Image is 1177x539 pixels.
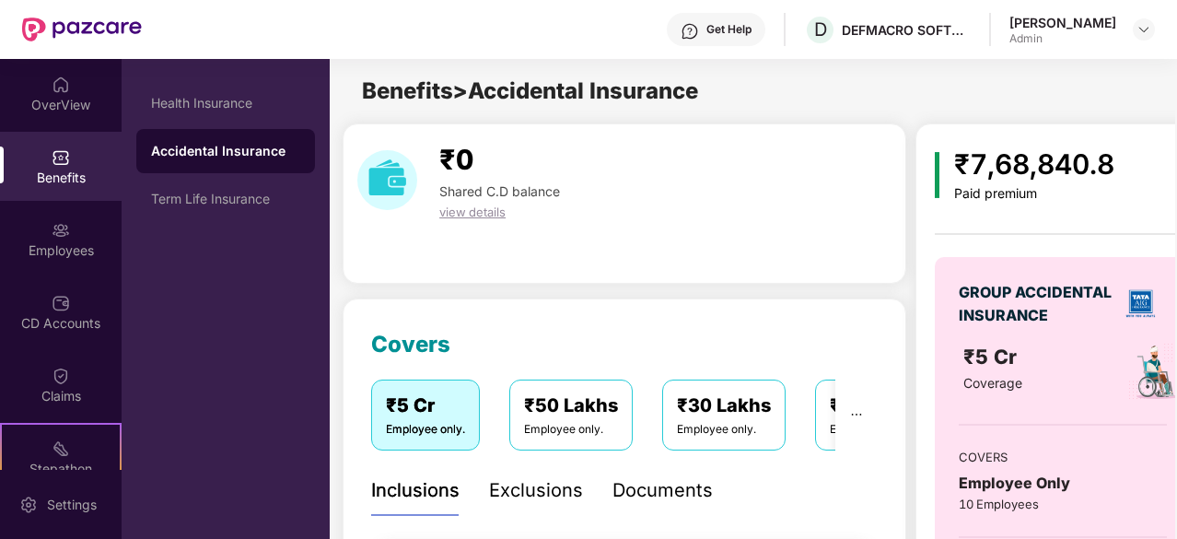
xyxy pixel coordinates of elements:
[954,186,1114,202] div: Paid premium
[677,392,771,420] div: ₹30 Lakhs
[371,476,460,505] div: Inclusions
[524,421,618,439] div: Employee only.
[489,476,583,505] div: Exclusions
[830,421,909,439] div: Employee only.
[959,281,1114,327] div: GROUP ACCIDENTAL INSURANCE
[959,495,1167,513] div: 10 Employees
[963,375,1022,391] span: Coverage
[151,192,300,206] div: Term Life Insurance
[959,448,1167,466] div: COVERS
[612,476,713,505] div: Documents
[19,496,38,514] img: svg+xml;base64,PHN2ZyBpZD0iU2V0dGluZy0yMHgyMCIgeG1sbnM9Imh0dHA6Ly93d3cudzMub3JnLzIwMDAvc3ZnIiB3aW...
[835,380,878,450] button: ellipsis
[959,472,1167,495] div: Employee Only
[362,77,698,104] span: Benefits > Accidental Insurance
[524,392,618,420] div: ₹50 Lakhs
[52,367,70,385] img: svg+xml;base64,PHN2ZyBpZD0iQ2xhaW0iIHhtbG5zPSJodHRwOi8vd3d3LnczLm9yZy8yMDAwL3N2ZyIgd2lkdGg9IjIwIi...
[850,408,863,421] span: ellipsis
[52,221,70,240] img: svg+xml;base64,PHN2ZyBpZD0iRW1wbG95ZWVzIiB4bWxucz0iaHR0cDovL3d3dy53My5vcmcvMjAwMC9zdmciIHdpZHRoPS...
[357,150,417,210] img: download
[439,205,506,219] span: view details
[371,327,450,362] div: Covers
[681,22,699,41] img: svg+xml;base64,PHN2ZyBpZD0iSGVscC0zMngzMiIgeG1sbnM9Imh0dHA6Ly93d3cudzMub3JnLzIwMDAvc3ZnIiB3aWR0aD...
[22,18,142,41] img: New Pazcare Logo
[830,392,909,420] div: ₹2 Cr
[52,294,70,312] img: svg+xml;base64,PHN2ZyBpZD0iQ0RfQWNjb3VudHMiIGRhdGEtbmFtZT0iQ0QgQWNjb3VudHMiIHhtbG5zPSJodHRwOi8vd3...
[52,439,70,458] img: svg+xml;base64,PHN2ZyB4bWxucz0iaHR0cDovL3d3dy53My5vcmcvMjAwMC9zdmciIHdpZHRoPSIyMSIgaGVpZ2h0PSIyMC...
[935,152,939,198] img: icon
[963,345,1022,369] span: ₹5 Cr
[1009,14,1116,31] div: [PERSON_NAME]
[439,183,560,199] span: Shared C.D balance
[439,143,473,176] span: ₹0
[842,21,971,39] div: DEFMACRO SOFTWARE PRIVATE LIMITED
[954,143,1114,186] div: ₹7,68,840.8
[1120,283,1161,324] img: insurerLogo
[677,421,771,439] div: Employee only.
[814,18,827,41] span: D
[386,421,465,439] div: Employee only.
[52,148,70,167] img: svg+xml;base64,PHN2ZyBpZD0iQmVuZWZpdHMiIHhtbG5zPSJodHRwOi8vd3d3LnczLm9yZy8yMDAwL3N2ZyIgd2lkdGg9Ij...
[151,96,300,111] div: Health Insurance
[151,142,300,160] div: Accidental Insurance
[386,392,465,420] div: ₹5 Cr
[1009,31,1116,46] div: Admin
[2,460,120,478] div: Stepathon
[706,22,752,37] div: Get Help
[52,76,70,94] img: svg+xml;base64,PHN2ZyBpZD0iSG9tZSIgeG1sbnM9Imh0dHA6Ly93d3cudzMub3JnLzIwMDAvc3ZnIiB3aWR0aD0iMjAiIG...
[1136,22,1151,37] img: svg+xml;base64,PHN2ZyBpZD0iRHJvcGRvd24tMzJ4MzIiIHhtbG5zPSJodHRwOi8vd3d3LnczLm9yZy8yMDAwL3N2ZyIgd2...
[41,496,102,514] div: Settings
